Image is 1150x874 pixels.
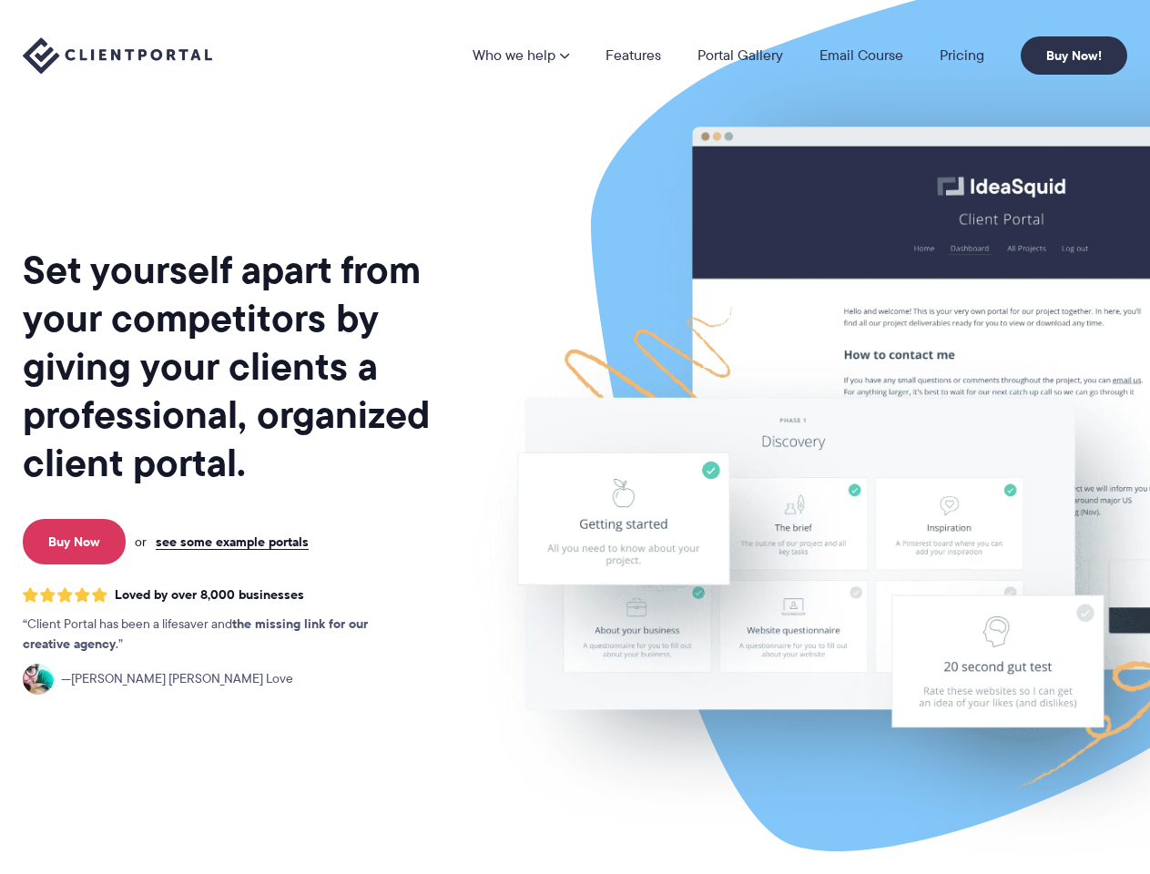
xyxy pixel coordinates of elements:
[606,48,661,63] a: Features
[23,614,368,654] strong: the missing link for our creative agency
[156,534,309,550] a: see some example portals
[697,48,783,63] a: Portal Gallery
[23,246,464,487] h1: Set yourself apart from your competitors by giving your clients a professional, organized client ...
[23,615,405,655] p: Client Portal has been a lifesaver and .
[115,587,304,603] span: Loved by over 8,000 businesses
[135,534,147,550] span: or
[473,48,569,63] a: Who we help
[61,669,293,689] span: [PERSON_NAME] [PERSON_NAME] Love
[819,48,903,63] a: Email Course
[940,48,984,63] a: Pricing
[1021,36,1127,75] a: Buy Now!
[23,519,126,564] a: Buy Now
